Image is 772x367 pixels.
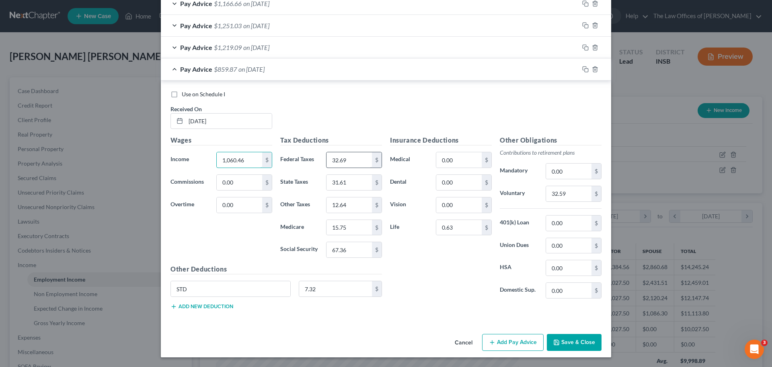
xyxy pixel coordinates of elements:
div: $ [262,152,272,168]
button: Save & Close [547,334,602,351]
span: 3 [761,340,768,346]
div: $ [372,197,382,213]
div: $ [591,216,601,231]
div: $ [482,152,491,168]
label: Medicare [276,220,322,236]
iframe: Intercom live chat [745,340,764,359]
div: $ [262,175,272,190]
div: $ [591,260,601,276]
label: Overtime [166,197,212,213]
input: 0.00 [326,220,372,235]
input: 0.00 [436,220,482,235]
div: $ [482,197,491,213]
div: $ [262,197,272,213]
label: Union Dues [496,238,542,254]
div: $ [372,175,382,190]
div: $ [482,175,491,190]
label: Federal Taxes [276,152,322,168]
input: MM/DD/YYYY [186,114,272,129]
input: 0.00 [436,175,482,190]
div: $ [372,242,382,257]
button: Add Pay Advice [482,334,544,351]
span: $1,251.03 [214,22,242,29]
span: Pay Advice [180,22,212,29]
h5: Other Obligations [500,135,602,145]
input: 0.00 [217,175,262,190]
span: $859.87 [214,65,237,73]
input: 0.00 [546,216,591,231]
button: Add new deduction [170,303,233,310]
div: $ [372,220,382,235]
span: Pay Advice [180,65,212,73]
div: $ [591,186,601,201]
span: Use on Schedule I [182,91,225,97]
label: Social Security [276,242,322,258]
input: 0.00 [217,152,262,168]
h5: Wages [170,135,272,145]
input: 0.00 [326,175,372,190]
input: 0.00 [546,260,591,276]
span: on [DATE] [238,65,265,73]
input: 0.00 [436,152,482,168]
label: 401(k) Loan [496,215,542,231]
label: Commissions [166,174,212,191]
input: 0.00 [546,164,591,179]
input: Specify... [171,281,290,297]
div: $ [372,152,382,168]
label: Domestic Sup. [496,282,542,299]
h5: Insurance Deductions [390,135,492,145]
input: 0.00 [546,186,591,201]
label: Life [386,220,432,236]
label: State Taxes [276,174,322,191]
label: Other Taxes [276,197,322,213]
span: Income [170,156,189,162]
h5: Tax Deductions [280,135,382,145]
div: $ [591,238,601,253]
div: $ [372,281,382,297]
div: $ [591,164,601,179]
span: on [DATE] [243,22,269,29]
input: 0.00 [326,197,372,213]
input: 0.00 [299,281,372,297]
span: Pay Advice [180,44,212,51]
span: on [DATE] [243,44,269,51]
h5: Other Deductions [170,264,382,274]
div: $ [591,283,601,298]
span: $1,219.09 [214,44,242,51]
input: 0.00 [326,152,372,168]
span: Received On [170,106,202,112]
label: Mandatory [496,163,542,179]
label: Vision [386,197,432,213]
label: HSA [496,260,542,276]
div: $ [482,220,491,235]
input: 0.00 [326,242,372,257]
button: Cancel [448,335,479,351]
label: Dental [386,174,432,191]
input: 0.00 [436,197,482,213]
label: Voluntary [496,186,542,202]
label: Medical [386,152,432,168]
input: 0.00 [217,197,262,213]
input: 0.00 [546,283,591,298]
input: 0.00 [546,238,591,253]
p: Contributions to retirement plans [500,149,602,157]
